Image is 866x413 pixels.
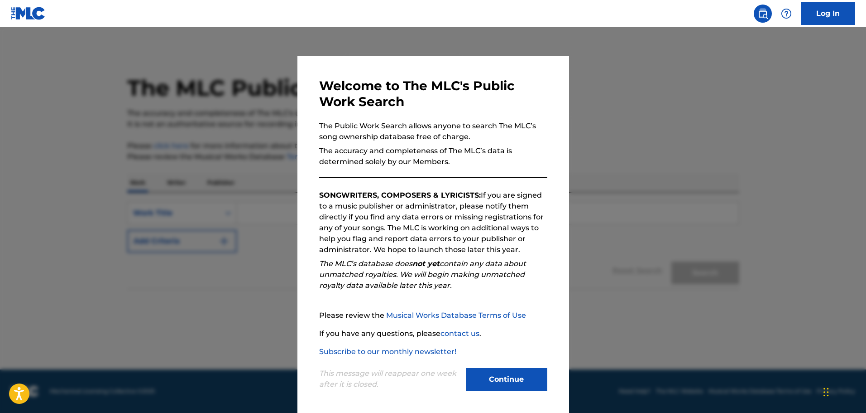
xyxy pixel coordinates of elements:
p: If you have any questions, please . [319,328,547,339]
button: Continue [466,368,547,391]
p: The Public Work Search allows anyone to search The MLC’s song ownership database free of charge. [319,121,547,142]
div: Help [777,5,795,23]
img: search [757,8,768,19]
p: The accuracy and completeness of The MLC’s data is determined solely by our Members. [319,146,547,167]
strong: not yet [412,259,440,268]
strong: SONGWRITERS, COMPOSERS & LYRICISTS: [319,191,481,199]
iframe: Chat Widget [821,369,866,413]
img: MLC Logo [11,7,46,20]
h3: Welcome to The MLC's Public Work Search [319,78,547,110]
a: Musical Works Database Terms of Use [386,311,526,320]
p: If you are signed to a music publisher or administrator, please notify them directly if you find ... [319,190,547,255]
div: Drag [823,379,829,406]
p: This message will reappear one week after it is closed. [319,368,460,390]
p: Please review the [319,310,547,321]
em: The MLC’s database does contain any data about unmatched royalties. We will begin making unmatche... [319,259,526,290]
a: Log In [801,2,855,25]
img: help [781,8,792,19]
a: Subscribe to our monthly newsletter! [319,347,456,356]
a: Public Search [754,5,772,23]
a: contact us [440,329,479,338]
